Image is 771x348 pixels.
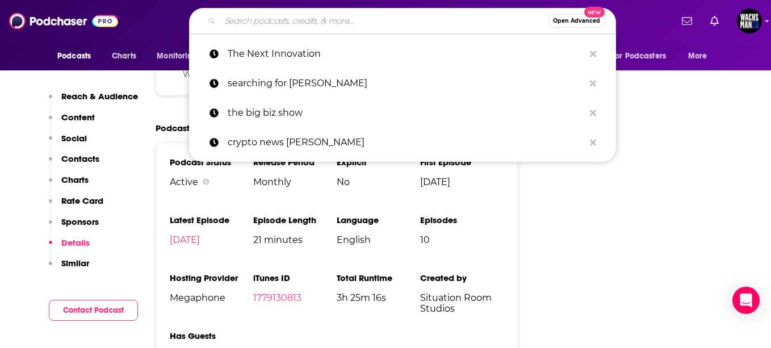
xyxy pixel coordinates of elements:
[680,45,722,67] button: open menu
[737,9,762,33] span: Logged in as WachsmanNY
[61,216,99,227] p: Sponsors
[61,133,87,144] p: Social
[420,157,504,167] h3: First Episode
[420,234,504,245] span: 10
[553,18,600,24] span: Open Advanced
[57,48,91,64] span: Podcasts
[149,45,212,67] button: open menu
[420,177,504,187] span: [DATE]
[189,98,616,128] a: the big biz show
[420,272,504,283] h3: Created by
[49,133,87,154] button: Social
[688,48,707,64] span: More
[253,272,337,283] h3: iTunes ID
[104,45,143,67] a: Charts
[49,237,90,258] button: Details
[49,174,89,195] button: Charts
[61,91,138,102] p: Reach & Audience
[49,195,103,216] button: Rate Card
[732,287,760,314] div: Open Intercom Messenger
[49,91,138,112] button: Reach & Audience
[420,215,504,225] h3: Episodes
[170,215,253,225] h3: Latest Episode
[228,128,584,157] p: crypto news matt zahab
[157,48,197,64] span: Monitoring
[253,215,337,225] h3: Episode Length
[737,9,762,33] img: User Profile
[337,234,420,245] span: English
[189,128,616,157] a: crypto news [PERSON_NAME]
[49,258,89,279] button: Similar
[189,39,616,69] a: The Next Innovation
[677,11,697,31] a: Show notifications dropdown
[228,98,584,128] p: the big biz show
[189,69,616,98] a: searching for [PERSON_NAME]
[611,48,666,64] span: For Podcasters
[49,45,106,67] button: open menu
[170,234,200,245] a: [DATE]
[61,153,99,164] p: Contacts
[337,157,420,167] h3: Explicit
[228,69,584,98] p: searching for mana
[170,292,253,303] span: Megaphone
[337,292,420,303] span: 3h 25m 16s
[253,177,337,187] span: Monthly
[706,11,723,31] a: Show notifications dropdown
[337,272,420,283] h3: Total Runtime
[49,112,95,133] button: Content
[337,177,420,187] span: No
[112,48,136,64] span: Charts
[253,234,337,245] span: 21 minutes
[49,153,99,174] button: Contacts
[170,177,253,187] div: Active
[170,272,253,283] h3: Hosting Provider
[156,123,220,133] h2: Podcast Details
[9,10,118,32] img: Podchaser - Follow, Share and Rate Podcasts
[61,258,89,269] p: Similar
[253,157,337,167] h3: Release Period
[220,12,548,30] input: Search podcasts, credits, & more...
[170,68,504,81] p: We do not have sponsor history for this podcast yet or there are no sponsors.
[170,157,253,167] h3: Podcast Status
[49,216,99,237] button: Sponsors
[61,174,89,185] p: Charts
[604,45,682,67] button: open menu
[548,14,605,28] button: Open AdvancedNew
[337,215,420,225] h3: Language
[170,330,253,341] h3: Has Guests
[253,292,301,303] a: 1779130813
[61,237,90,248] p: Details
[420,292,504,314] span: Situation Room Studios
[49,300,138,321] button: Contact Podcast
[737,9,762,33] button: Show profile menu
[189,8,616,34] div: Search podcasts, credits, & more...
[61,112,95,123] p: Content
[61,195,103,206] p: Rate Card
[228,39,584,69] p: The Next Innovation
[584,7,605,18] span: New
